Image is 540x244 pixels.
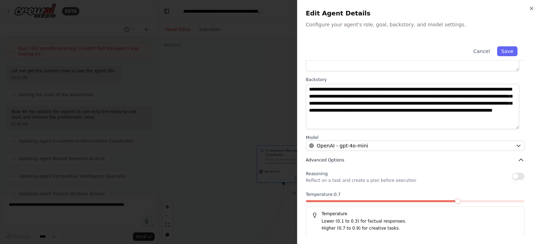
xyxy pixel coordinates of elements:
[306,77,525,83] label: Backstory
[306,157,344,163] span: Advanced Options
[469,46,494,56] button: Cancel
[317,142,368,149] span: OpenAI - gpt-4o-mini
[306,8,532,18] h2: Edit Agent Details
[306,171,328,176] span: Reasoning
[497,46,517,56] button: Save
[306,192,341,197] span: Temperature: 0.7
[306,157,525,164] button: Advanced Options
[322,225,519,232] p: Higher (0.7 to 0.9) for creative tasks.
[312,211,519,217] h5: Temperature
[306,140,525,151] button: OpenAI - gpt-4o-mini
[306,21,532,28] p: Configure your agent's role, goal, backstory, and model settings.
[306,135,525,140] label: Model
[306,178,416,183] p: Reflect on a task and create a plan before execution
[322,218,519,225] p: Lower (0.1 to 0.3) for factual responses.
